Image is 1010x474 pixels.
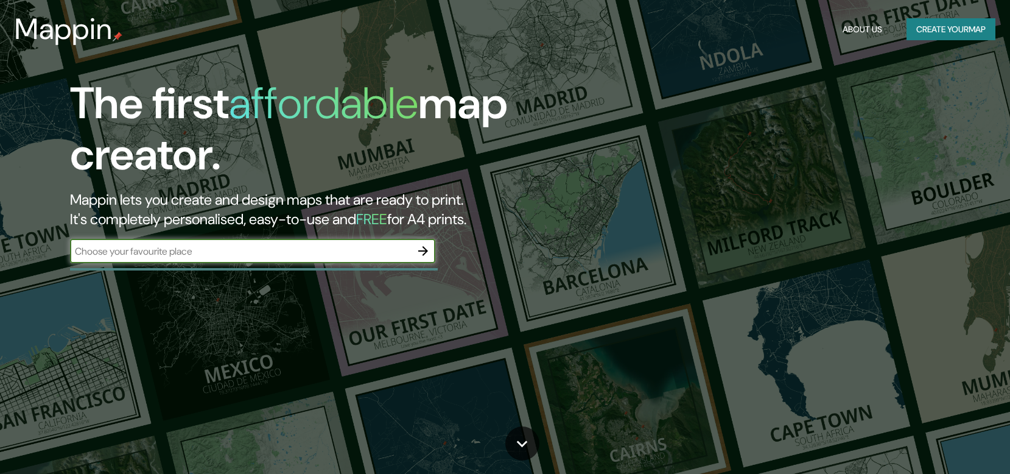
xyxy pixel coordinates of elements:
[907,18,995,41] button: Create yourmap
[113,32,122,41] img: mappin-pin
[70,244,411,258] input: Choose your favourite place
[356,210,387,228] h5: FREE
[229,75,418,132] h1: affordable
[15,12,113,46] h3: Mappin
[838,18,887,41] button: About Us
[70,78,575,190] h1: The first map creator.
[70,190,575,229] h2: Mappin lets you create and design maps that are ready to print. It's completely personalised, eas...
[902,426,997,461] iframe: Help widget launcher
